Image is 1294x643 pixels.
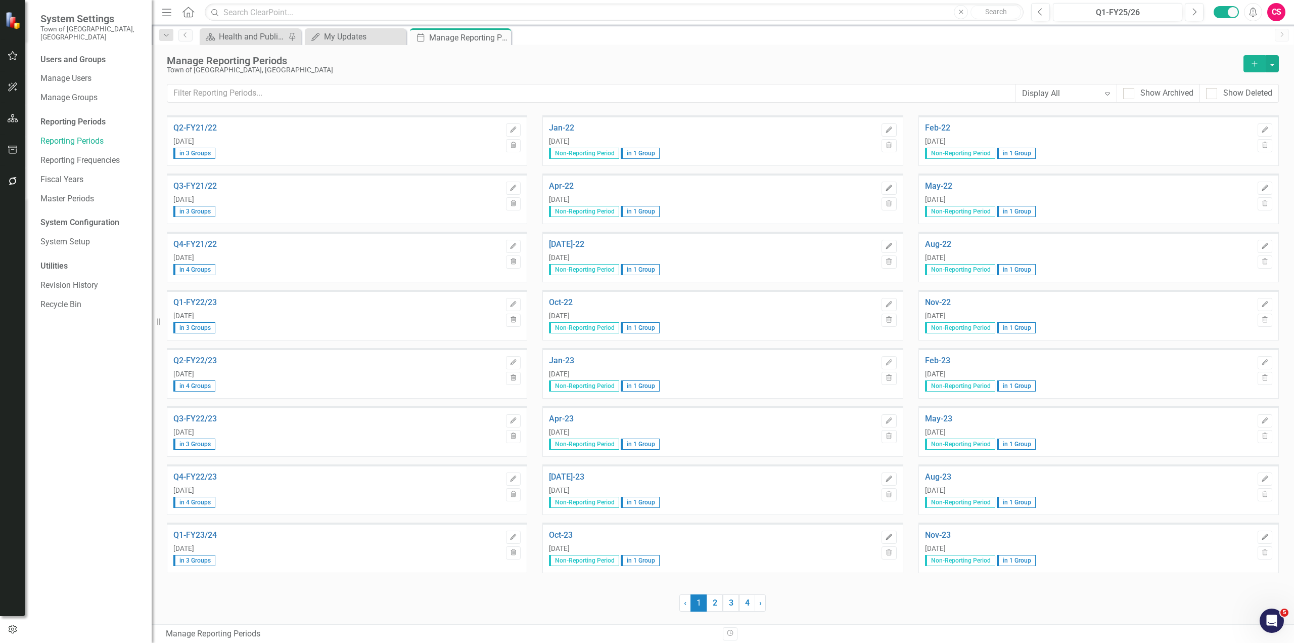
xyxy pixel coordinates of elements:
div: Show Deleted [1223,88,1272,99]
div: [DATE] [925,254,1253,262]
div: Town of [GEOGRAPHIC_DATA], [GEOGRAPHIC_DATA] [167,66,1238,74]
span: in 3 Groups [173,322,215,333]
input: Filter Reporting Periods... [167,84,1015,103]
a: Aug-22 [925,240,1253,249]
div: [DATE] [549,545,876,553]
div: Q1-FY25/26 [1056,7,1179,19]
span: in 1 Group [997,380,1036,392]
a: [DATE]-22 [549,240,876,249]
span: in 1 Group [621,380,660,392]
div: [DATE] [549,487,876,495]
a: Q3-FY21/22 [173,182,501,191]
a: Reporting Frequencies [40,155,142,166]
div: [DATE] [173,487,501,495]
span: Non-Reporting Period [925,439,995,450]
span: in 1 Group [997,206,1036,217]
div: Utilities [40,261,142,272]
div: [DATE] [549,196,876,204]
button: Q1-FY25/26 [1053,3,1182,21]
a: [DATE]-23 [549,473,876,482]
span: Non-Reporting Period [925,497,995,508]
a: Q3-FY22/23 [173,414,501,423]
a: Manage Groups [40,92,142,104]
a: Apr-23 [549,414,876,423]
a: System Setup [40,236,142,248]
span: in 3 Groups [173,439,215,450]
div: Display All [1022,88,1099,99]
a: Q4-FY21/22 [173,240,501,249]
a: Q1-FY23/24 [173,531,501,540]
button: Search [970,5,1021,19]
div: Reporting Periods [40,116,142,128]
button: CS [1267,3,1285,21]
a: Feb-22 [925,123,1253,133]
span: Non-Reporting Period [549,497,619,508]
span: Non-Reporting Period [549,555,619,566]
div: [DATE] [549,428,876,437]
div: [DATE] [925,545,1253,553]
a: Health and Public Safety [202,30,286,43]
div: System Configuration [40,217,142,229]
a: Jan-23 [549,356,876,365]
div: Users and Groups [40,54,142,66]
a: Q2-FY21/22 [173,123,501,133]
span: 1 [690,594,707,612]
span: in 1 Group [997,439,1036,450]
span: in 1 Group [621,322,660,333]
div: [DATE] [925,370,1253,378]
span: Non-Reporting Period [925,206,995,217]
input: Search ClearPoint... [205,4,1024,21]
div: [DATE] [173,370,501,378]
a: Master Periods [40,193,142,205]
a: Revision History [40,280,142,291]
span: Non-Reporting Period [549,322,619,333]
span: Search [985,8,1007,16]
span: Non-Reporting Period [925,380,995,392]
a: Q1-FY22/23 [173,298,501,307]
a: Reporting Periods [40,136,142,147]
span: Non-Reporting Period [925,322,995,333]
div: [DATE] [549,254,876,262]
a: Recycle Bin [40,299,142,311]
span: in 4 Groups [173,264,215,275]
span: Non-Reporting Period [925,148,995,159]
div: [DATE] [549,370,876,378]
span: Non-Reporting Period [925,264,995,275]
span: Non-Reporting Period [925,555,995,566]
a: 4 [739,594,755,612]
a: Q2-FY22/23 [173,356,501,365]
div: [DATE] [925,487,1253,495]
div: [DATE] [549,138,876,146]
small: Town of [GEOGRAPHIC_DATA], [GEOGRAPHIC_DATA] [40,25,142,41]
a: Nov-22 [925,298,1253,307]
div: [DATE] [173,545,501,553]
span: in 1 Group [997,148,1036,159]
img: ClearPoint Strategy [5,12,23,29]
a: Feb-23 [925,356,1253,365]
span: in 1 Group [997,264,1036,275]
a: Fiscal Years [40,174,142,186]
div: My Updates [324,30,403,43]
div: [DATE] [925,428,1253,437]
span: in 1 Group [621,148,660,159]
span: in 1 Group [621,497,660,508]
span: Non-Reporting Period [549,264,619,275]
span: Non-Reporting Period [549,148,619,159]
a: Apr-22 [549,182,876,191]
div: [DATE] [549,312,876,320]
span: › [759,598,762,608]
div: [DATE] [173,196,501,204]
div: Health and Public Safety [219,30,286,43]
span: ‹ [684,598,686,608]
a: Manage Users [40,73,142,84]
a: Jan-22 [549,123,876,133]
a: Aug-23 [925,473,1253,482]
div: [DATE] [173,254,501,262]
a: Nov-23 [925,531,1253,540]
span: in 1 Group [997,322,1036,333]
span: in 1 Group [997,497,1036,508]
div: [DATE] [925,138,1253,146]
span: in 3 Groups [173,148,215,159]
a: 3 [723,594,739,612]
